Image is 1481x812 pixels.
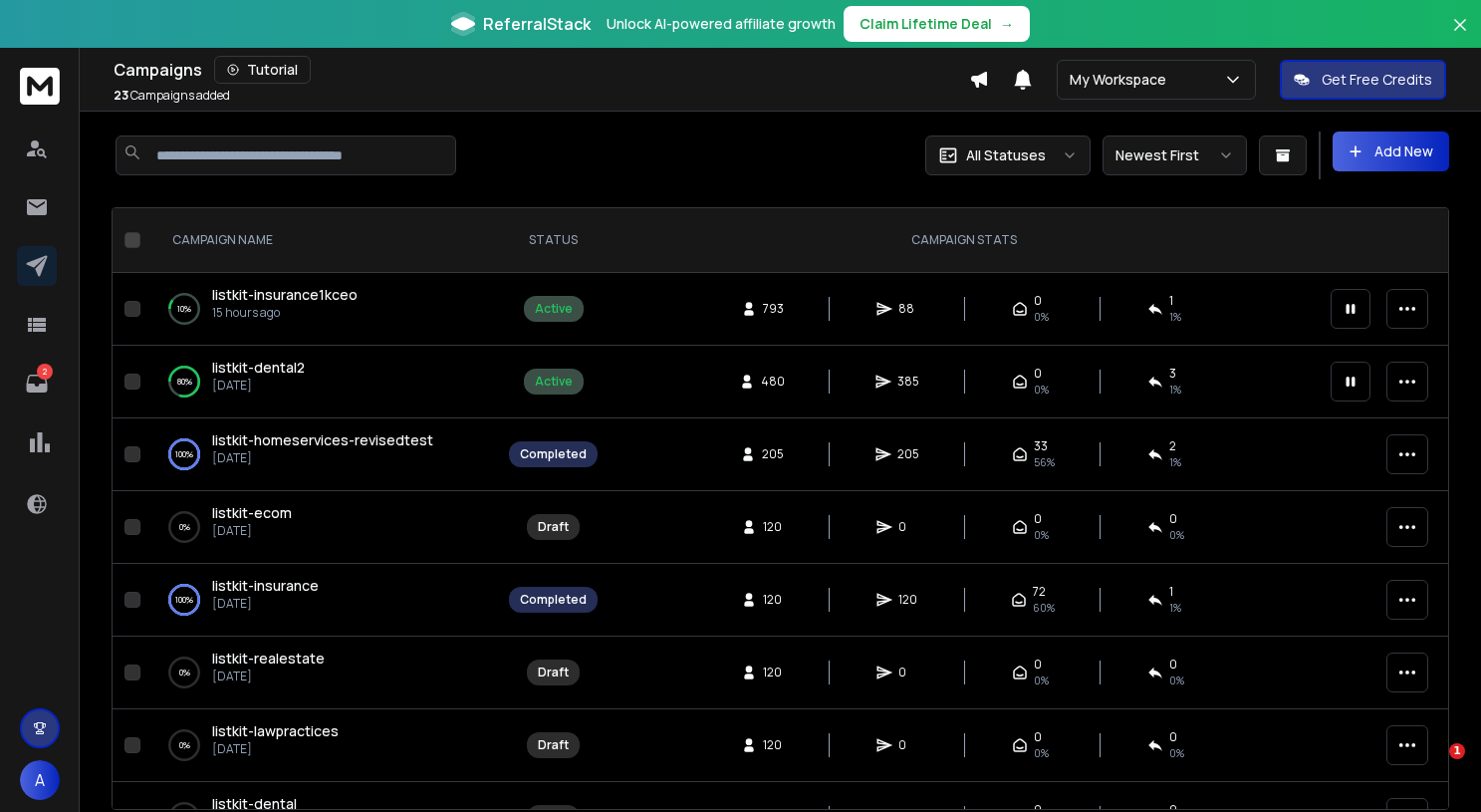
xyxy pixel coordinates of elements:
[520,592,587,608] div: Completed
[761,374,785,390] span: 480
[1034,293,1042,309] span: 0
[1169,673,1184,688] span: 0%
[763,737,783,753] span: 120
[148,273,497,346] td: 10%listkit-insurance1kceo15 hours ago
[1449,743,1465,759] span: 1
[763,301,784,317] span: 793
[898,592,918,608] span: 120
[212,378,305,394] p: [DATE]
[179,517,190,537] p: 0 %
[1034,382,1049,398] span: 0%
[1034,729,1042,745] span: 0
[1034,309,1049,325] span: 0%
[1169,454,1181,470] span: 1 %
[610,208,1319,273] th: CAMPAIGN STATS
[212,430,433,450] a: listkit-homeservices-revisedtest
[212,576,319,596] a: listkit-insurance
[179,735,190,755] p: 0 %
[1408,743,1456,791] iframe: Intercom live chat
[148,491,497,564] td: 0%listkit-ecom[DATE]
[175,444,193,464] p: 100 %
[1033,584,1046,600] span: 72
[177,372,192,392] p: 80 %
[1034,438,1048,454] span: 33
[20,760,60,800] button: A
[1280,60,1446,100] button: Get Free Credits
[148,637,497,709] td: 0%listkit-realestate[DATE]
[1169,729,1177,745] span: 0
[1169,745,1184,761] span: 0%
[114,56,969,84] div: Campaigns
[538,519,569,535] div: Draft
[1034,673,1049,688] span: 0%
[212,721,339,741] a: listkit-lawpractices
[1322,70,1432,90] p: Get Free Credits
[538,665,569,680] div: Draft
[1169,511,1177,527] span: 0
[1169,366,1176,382] span: 3
[763,519,783,535] span: 120
[212,503,292,523] a: listkit-ecom
[114,88,230,104] p: Campaigns added
[763,592,783,608] span: 120
[114,87,128,104] span: 23
[1034,745,1049,761] span: 0%
[212,523,292,539] p: [DATE]
[1034,454,1055,470] span: 56 %
[212,285,358,305] a: listkit-insurance1kceo
[175,590,193,610] p: 100 %
[897,374,919,390] span: 385
[214,56,311,84] button: Tutorial
[37,364,53,380] p: 2
[1034,527,1049,543] span: 0%
[17,364,57,404] a: 2
[966,145,1046,165] p: All Statuses
[1169,600,1181,616] span: 1 %
[1169,438,1176,454] span: 2
[898,665,918,680] span: 0
[212,741,339,757] p: [DATE]
[763,665,783,680] span: 120
[1169,584,1173,600] span: 1
[148,346,497,418] td: 80%listkit-dental2[DATE]
[535,374,573,390] div: Active
[1070,70,1174,90] p: My Workspace
[212,669,325,684] p: [DATE]
[212,285,358,304] span: listkit-insurance1kceo
[1034,657,1042,673] span: 0
[148,709,497,782] td: 0%listkit-lawpractices[DATE]
[212,721,339,740] span: listkit-lawpractices
[1169,657,1177,673] span: 0
[1034,511,1042,527] span: 0
[1033,600,1055,616] span: 60 %
[148,418,497,491] td: 100%listkit-homeservices-revisedtest[DATE]
[844,6,1030,42] button: Claim Lifetime Deal→
[212,450,433,466] p: [DATE]
[212,576,319,595] span: listkit-insurance
[212,649,325,669] a: listkit-realestate
[148,564,497,637] td: 100%listkit-insurance[DATE]
[898,301,918,317] span: 88
[1169,382,1181,398] span: 1 %
[212,305,358,321] p: 15 hours ago
[762,446,784,462] span: 205
[212,358,305,377] span: listkit-dental2
[607,14,836,34] p: Unlock AI-powered affiliate growth
[538,737,569,753] div: Draft
[898,519,918,535] span: 0
[212,430,433,449] span: listkit-homeservices-revisedtest
[1000,14,1014,34] span: →
[177,299,191,319] p: 10 %
[898,737,918,753] span: 0
[212,358,305,378] a: listkit-dental2
[897,446,919,462] span: 205
[212,649,325,668] span: listkit-realestate
[497,208,610,273] th: STATUS
[179,663,190,682] p: 0 %
[148,208,497,273] th: CAMPAIGN NAME
[520,446,587,462] div: Completed
[212,503,292,522] span: listkit-ecom
[1333,132,1449,171] button: Add New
